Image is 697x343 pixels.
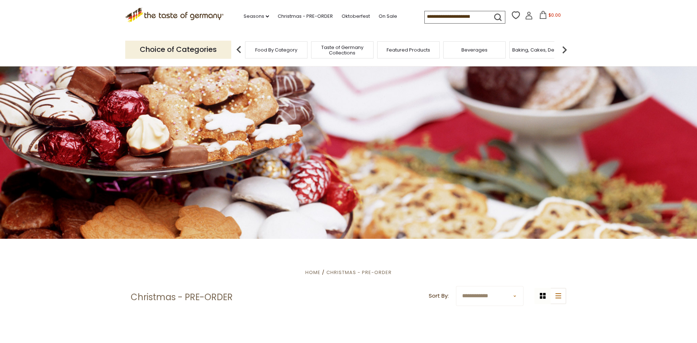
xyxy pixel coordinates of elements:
a: Featured Products [387,47,430,53]
a: Beverages [461,47,488,53]
a: Seasons [244,12,269,20]
img: next arrow [557,42,572,57]
a: Taste of Germany Collections [313,45,371,56]
button: $0.00 [534,11,565,22]
a: Christmas - PRE-ORDER [326,269,392,276]
a: Food By Category [255,47,297,53]
a: Home [305,269,321,276]
a: Baking, Cakes, Desserts [512,47,568,53]
h1: Christmas - PRE-ORDER [131,292,233,303]
label: Sort By: [429,291,449,301]
img: previous arrow [232,42,246,57]
a: Oktoberfest [342,12,370,20]
p: Choice of Categories [125,41,231,58]
a: On Sale [379,12,397,20]
a: Christmas - PRE-ORDER [278,12,333,20]
span: $0.00 [549,12,561,18]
